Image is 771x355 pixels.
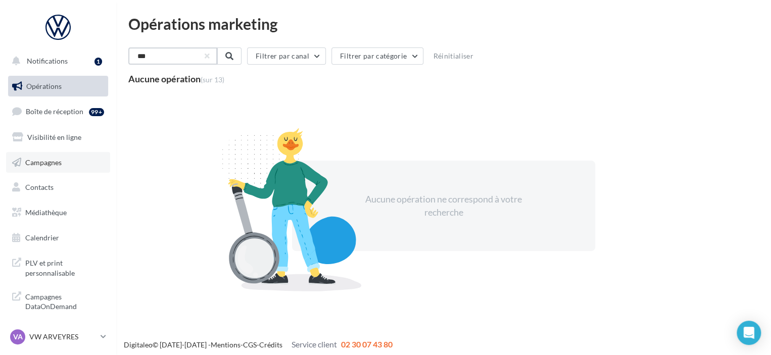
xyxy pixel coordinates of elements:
[25,256,104,278] span: PLV et print personnalisable
[94,58,102,66] div: 1
[89,108,104,116] div: 99+
[292,339,337,349] span: Service client
[247,47,326,65] button: Filtrer par canal
[25,158,62,166] span: Campagnes
[8,327,108,346] a: VA VW ARVEYRES
[124,340,153,349] a: Digitaleo
[6,100,110,122] a: Boîte de réception99+
[26,82,62,90] span: Opérations
[6,227,110,248] a: Calendrier
[124,340,393,349] span: © [DATE]-[DATE] - - -
[6,286,110,316] a: Campagnes DataOnDemand
[29,332,97,342] p: VW ARVEYRES
[25,208,67,217] span: Médiathèque
[128,74,224,83] div: Aucune opération
[211,340,240,349] a: Mentions
[6,177,110,198] a: Contacts
[341,339,393,349] span: 02 30 07 43 80
[357,193,531,219] div: Aucune opération ne correspond à votre recherche
[6,76,110,97] a: Opérations
[26,107,83,116] span: Boîte de réception
[6,252,110,282] a: PLV et print personnalisable
[27,57,68,65] span: Notifications
[13,332,23,342] span: VA
[737,321,761,345] div: Open Intercom Messenger
[25,290,104,312] span: Campagnes DataOnDemand
[25,183,54,191] span: Contacts
[201,75,224,84] span: (sur 13)
[6,202,110,223] a: Médiathèque
[429,50,477,62] button: Réinitialiser
[6,127,110,148] a: Visibilité en ligne
[128,16,759,31] div: Opérations marketing
[27,133,81,141] span: Visibilité en ligne
[6,152,110,173] a: Campagnes
[6,50,106,72] button: Notifications 1
[25,233,59,242] span: Calendrier
[243,340,257,349] a: CGS
[259,340,282,349] a: Crédits
[331,47,423,65] button: Filtrer par catégorie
